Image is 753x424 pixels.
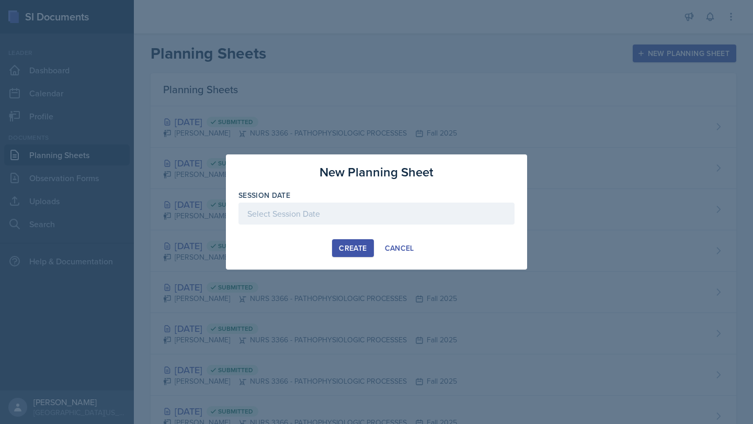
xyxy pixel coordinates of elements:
h3: New Planning Sheet [320,163,433,182]
button: Create [332,239,373,257]
button: Cancel [378,239,421,257]
div: Create [339,244,367,252]
div: Cancel [385,244,414,252]
label: Session Date [238,190,290,200]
